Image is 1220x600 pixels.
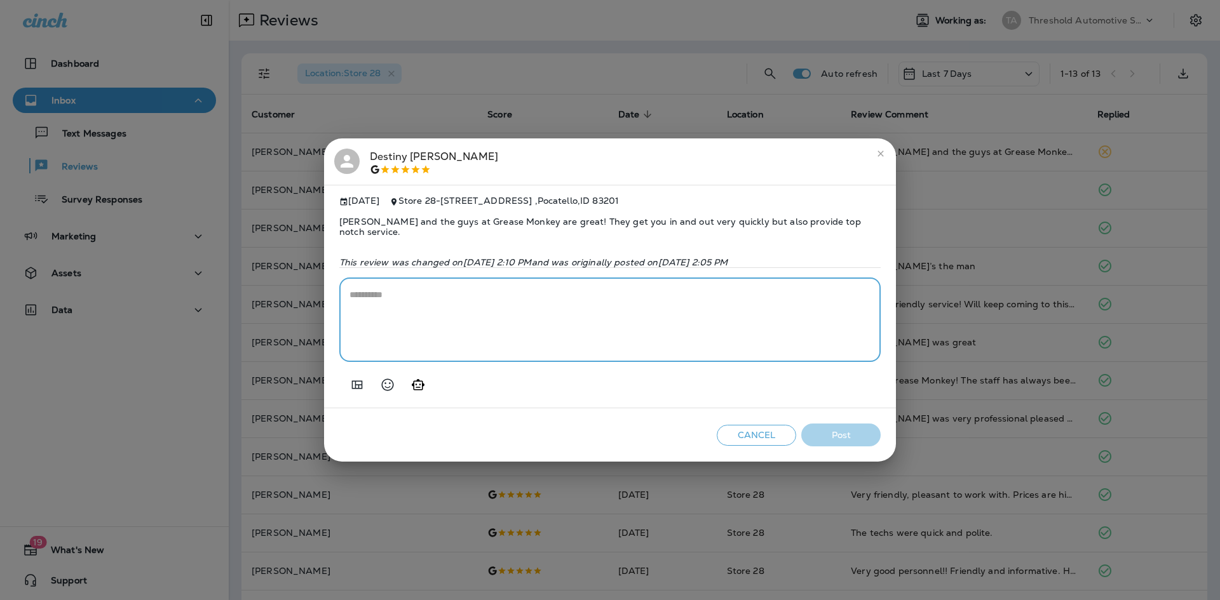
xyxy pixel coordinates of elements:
[405,372,431,397] button: Generate AI response
[370,149,498,175] div: Destiny [PERSON_NAME]
[532,257,728,268] span: and was originally posted on [DATE] 2:05 PM
[339,206,881,247] span: [PERSON_NAME] and the guys at Grease Monkey are great! They get you in and out very quickly but a...
[717,425,796,446] button: Cancel
[339,196,379,206] span: [DATE]
[339,257,881,267] p: This review was changed on [DATE] 2:10 PM
[871,143,891,164] button: close
[375,372,400,397] button: Select an emoji
[398,195,619,206] span: Store 28 - [STREET_ADDRESS] , Pocatello , ID 83201
[344,372,370,397] button: Add in a premade template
